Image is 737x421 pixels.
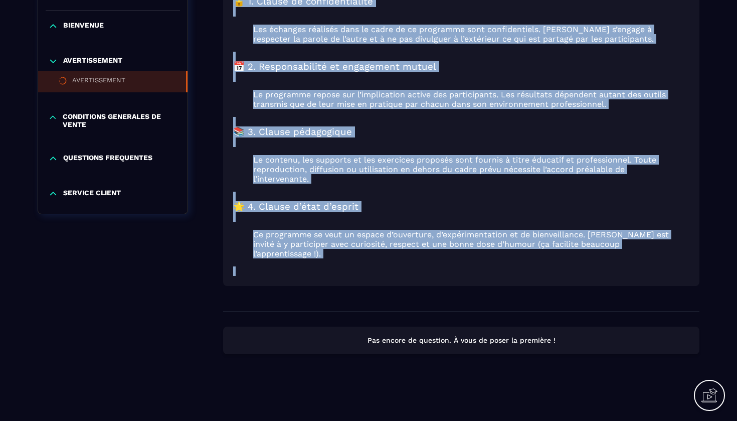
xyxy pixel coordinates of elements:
[232,336,690,345] p: Pas encore de question. À vous de poser la première !
[253,155,669,184] blockquote: Le contenu, les supports et les exercices proposés sont fournis à titre éducatif et professionnel...
[253,90,669,109] blockquote: Le programme repose sur l’implication active des participants. Les résultats dépendent autant des...
[63,154,152,164] p: QUESTIONS FREQUENTES
[233,61,689,72] h3: 📅 2. Responsabilité et engagement mutuel
[233,201,689,212] h3: 🌟 4. Clause d’état d’esprit
[63,189,121,199] p: SERVICE CLIENT
[63,56,122,66] p: AVERTISSEMENT
[253,230,669,258] blockquote: Ce programme se veut un espace d’ouverture, d’expérimentation et de bienveillance. [PERSON_NAME] ...
[233,126,689,137] h3: 📚 3. Clause pédagogique
[72,76,125,87] div: AVERTISSEMENT
[253,25,669,44] blockquote: Les échanges réalisés dans le cadre de ce programme sont confidentiels. [PERSON_NAME] s’engage à ...
[63,21,104,31] p: BIENVENUE
[63,112,177,128] p: CONDITIONS GENERALES DE VENTE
